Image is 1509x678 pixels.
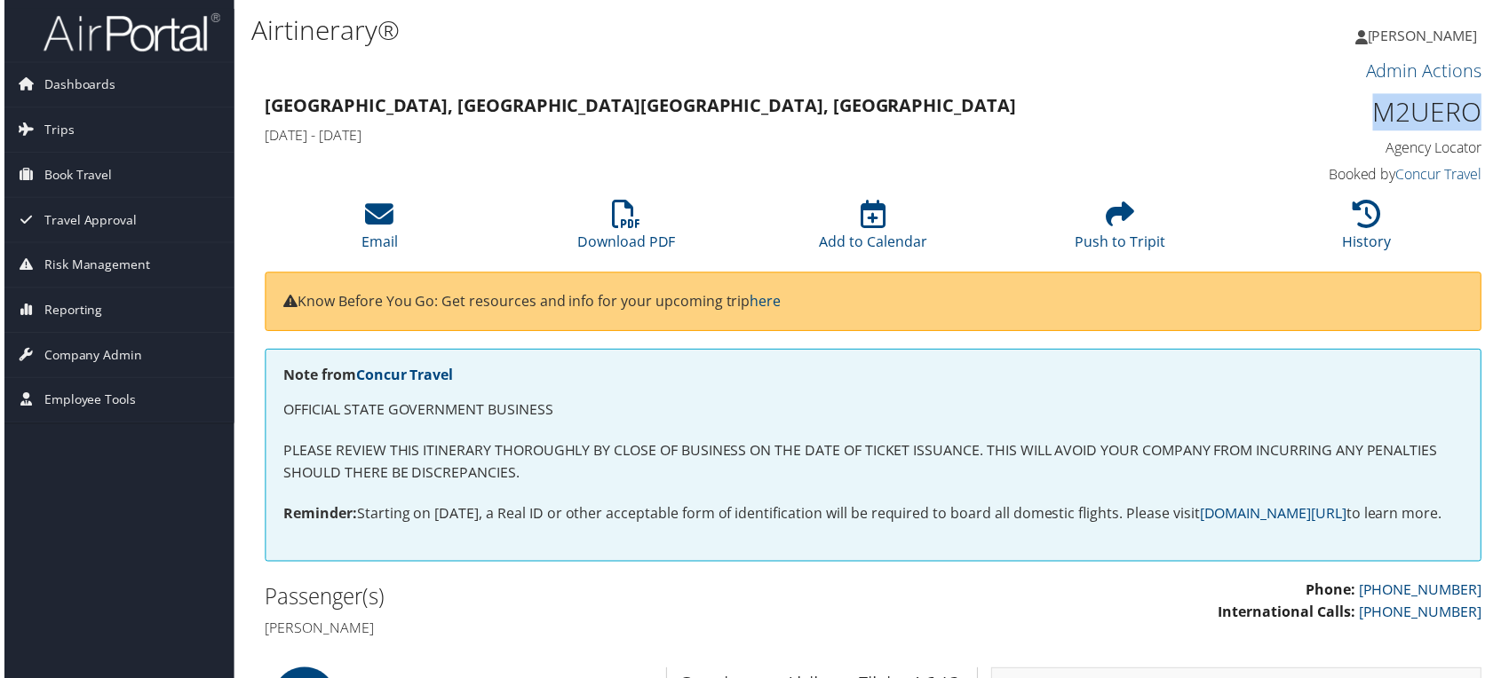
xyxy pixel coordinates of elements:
[819,210,927,253] a: Add to Calendar
[1220,605,1358,625] strong: International Calls:
[281,505,1466,528] p: Starting on [DATE], a Real ID or other acceptable form of identification will be required to boar...
[40,289,99,334] span: Reporting
[1362,583,1485,603] a: [PHONE_NUMBER]
[40,154,108,198] span: Book Travel
[359,210,395,253] a: Email
[576,210,675,253] a: Download PDF
[262,126,1172,146] h4: [DATE] - [DATE]
[40,108,70,153] span: Trips
[1202,506,1349,525] a: [DOMAIN_NAME][URL]
[40,199,133,243] span: Travel Approval
[40,335,139,379] span: Company Admin
[249,12,1082,49] h1: Airtinerary®
[262,94,1017,118] strong: [GEOGRAPHIC_DATA], [GEOGRAPHIC_DATA] [GEOGRAPHIC_DATA], [GEOGRAPHIC_DATA]
[281,506,354,525] strong: Reminder:
[1346,210,1394,253] a: History
[750,293,781,312] a: here
[1358,9,1498,62] a: [PERSON_NAME]
[1308,583,1358,603] strong: Phone:
[40,244,147,288] span: Risk Management
[1199,94,1485,131] h1: M2UERO
[281,401,1466,424] p: OFFICIAL STATE GOVERNMENT BUSINESS
[40,380,132,424] span: Employee Tools
[281,292,1466,315] p: Know Before You Go: Get resources and info for your upcoming trip
[1199,165,1485,185] h4: Booked by
[1199,138,1485,158] h4: Agency Locator
[1370,26,1481,45] span: [PERSON_NAME]
[1362,605,1485,625] a: [PHONE_NUMBER]
[39,12,217,53] img: airportal-logo.png
[353,367,451,386] a: Concur Travel
[281,442,1466,487] p: PLEASE REVIEW THIS ITINERARY THOROUGHLY BY CLOSE OF BUSINESS ON THE DATE OF TICKET ISSUANCE. THIS...
[1369,59,1485,83] a: Admin Actions
[1076,210,1167,253] a: Push to Tripit
[281,367,451,386] strong: Note from
[262,621,861,641] h4: [PERSON_NAME]
[1399,165,1485,185] a: Concur Travel
[40,63,112,107] span: Dashboards
[262,585,861,615] h2: Passenger(s)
